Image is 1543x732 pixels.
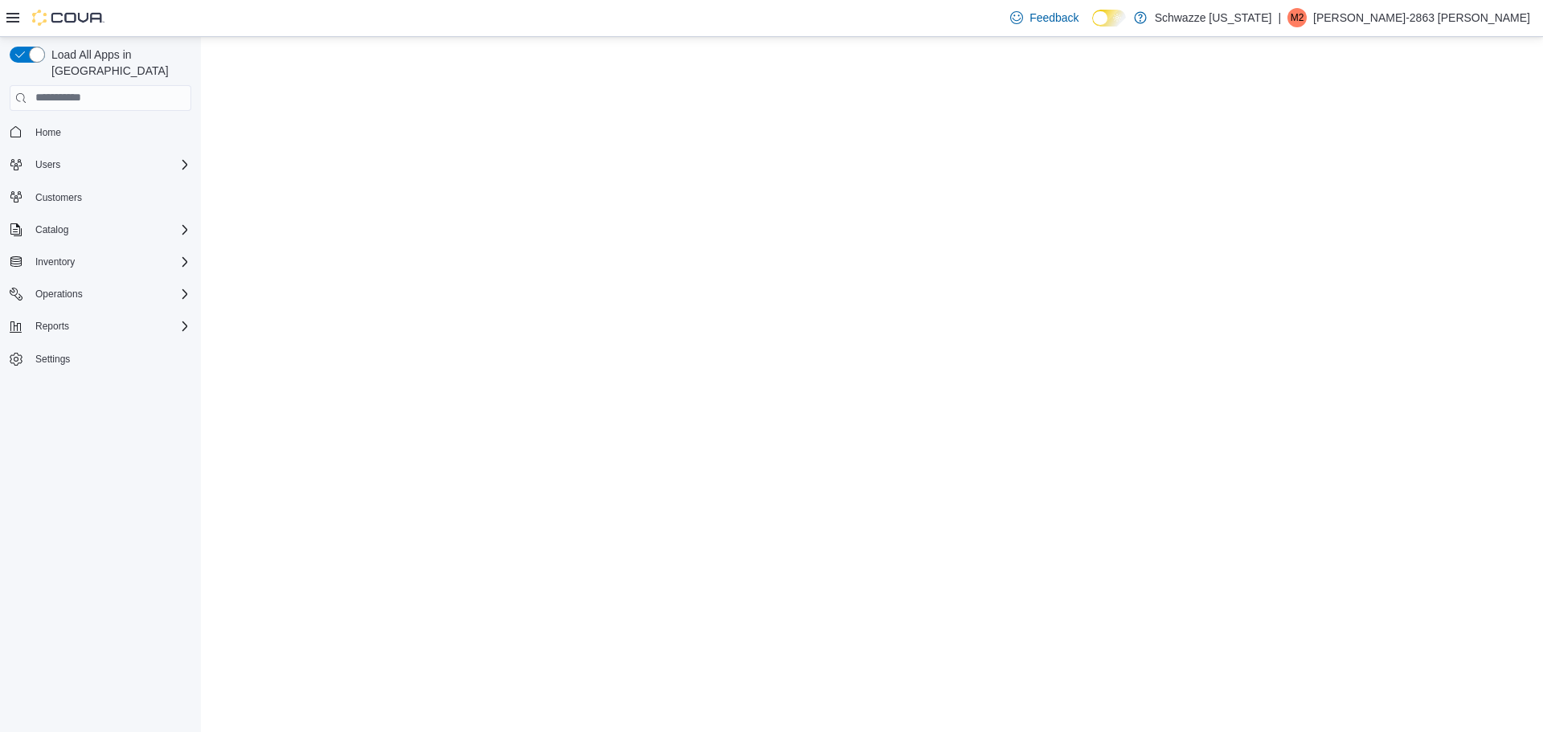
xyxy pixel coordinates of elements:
[3,186,198,209] button: Customers
[35,288,83,301] span: Operations
[1291,8,1304,27] span: M2
[32,10,104,26] img: Cova
[10,114,191,413] nav: Complex example
[29,284,89,304] button: Operations
[29,349,191,369] span: Settings
[1092,10,1126,27] input: Dark Mode
[29,187,191,207] span: Customers
[35,320,69,333] span: Reports
[35,223,68,236] span: Catalog
[29,188,88,207] a: Customers
[3,283,198,305] button: Operations
[29,252,191,272] span: Inventory
[3,121,198,144] button: Home
[29,220,191,239] span: Catalog
[29,122,191,142] span: Home
[35,256,75,268] span: Inventory
[35,126,61,139] span: Home
[29,220,75,239] button: Catalog
[1278,8,1281,27] p: |
[35,191,82,204] span: Customers
[29,155,191,174] span: Users
[45,47,191,79] span: Load All Apps in [GEOGRAPHIC_DATA]
[1004,2,1085,34] a: Feedback
[1155,8,1272,27] p: Schwazze [US_STATE]
[3,153,198,176] button: Users
[1029,10,1078,26] span: Feedback
[3,219,198,241] button: Catalog
[35,353,70,366] span: Settings
[3,347,198,370] button: Settings
[35,158,60,171] span: Users
[29,155,67,174] button: Users
[29,317,76,336] button: Reports
[3,251,198,273] button: Inventory
[29,284,191,304] span: Operations
[29,350,76,369] a: Settings
[1313,8,1530,27] p: [PERSON_NAME]-2863 [PERSON_NAME]
[1287,8,1307,27] div: Matthew-2863 Turner
[29,252,81,272] button: Inventory
[3,315,198,337] button: Reports
[29,317,191,336] span: Reports
[29,123,68,142] a: Home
